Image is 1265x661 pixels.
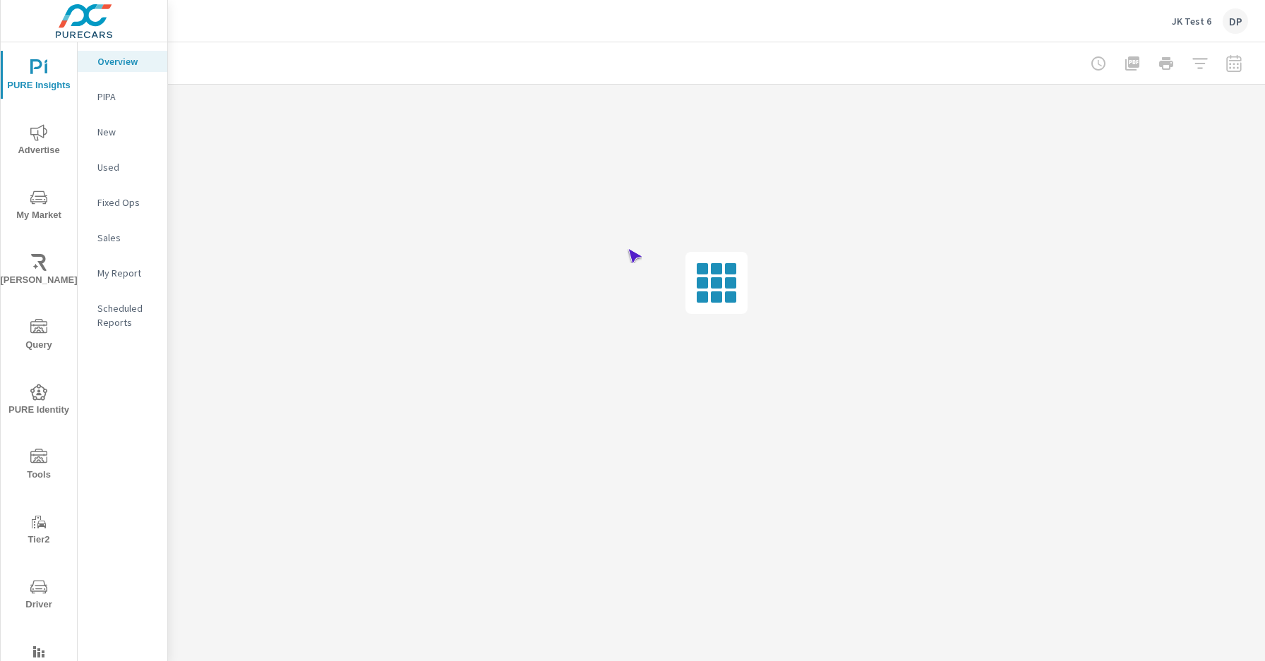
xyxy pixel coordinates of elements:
p: Used [97,160,156,174]
p: Overview [97,54,156,68]
span: PURE Insights [5,59,73,94]
span: Driver [5,578,73,613]
div: New [78,121,167,142]
div: PIPA [78,86,167,107]
span: Query [5,319,73,353]
span: Tier2 [5,514,73,548]
div: Fixed Ops [78,192,167,213]
div: Scheduled Reports [78,298,167,333]
p: New [97,125,156,139]
p: My Report [97,266,156,280]
span: Tools [5,449,73,483]
span: Advertise [5,124,73,159]
div: Overview [78,51,167,72]
p: JK Test 6 [1172,15,1211,28]
div: Sales [78,227,167,248]
p: Sales [97,231,156,245]
p: PIPA [97,90,156,104]
p: Fixed Ops [97,195,156,210]
span: [PERSON_NAME] [5,254,73,289]
p: Scheduled Reports [97,301,156,329]
span: My Market [5,189,73,224]
div: DP [1223,8,1248,34]
span: PURE Identity [5,384,73,418]
div: My Report [78,262,167,284]
div: Used [78,157,167,178]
